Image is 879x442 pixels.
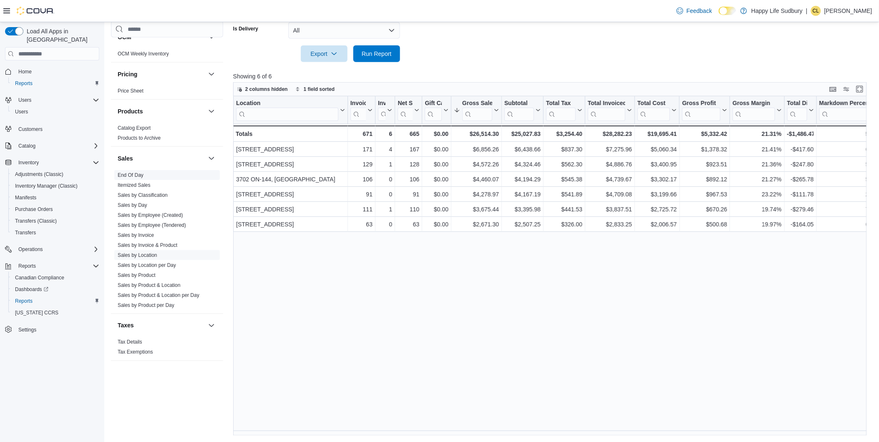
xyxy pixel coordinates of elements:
div: 1 [378,159,392,169]
div: Total Tax [546,100,576,108]
div: 91 [350,189,372,199]
span: Sales by Employee (Tendered) [118,222,186,229]
div: [STREET_ADDRESS] [236,189,345,199]
div: 6 [378,129,392,139]
button: Manifests [8,192,103,203]
div: 19.97% [733,219,781,229]
span: OCM Weekly Inventory [118,50,169,57]
div: $923.51 [682,159,727,169]
span: Canadian Compliance [15,274,64,281]
div: 23.22% [733,189,781,199]
img: Cova [17,7,54,15]
div: Net Sold [398,100,413,121]
div: Markdown Percent [819,100,876,108]
span: Reports [15,261,99,271]
div: $545.38 [546,174,582,184]
div: -$111.78 [787,189,814,199]
span: Sales by Location [118,252,157,259]
a: End Of Day [118,172,144,178]
div: $2,507.25 [504,219,541,229]
button: Users [8,106,103,118]
div: $967.53 [682,189,727,199]
span: 1 field sorted [304,86,335,93]
div: Invoices Ref [378,100,385,121]
div: Totals [236,129,345,139]
div: Pricing [111,86,223,99]
a: Sales by Employee (Created) [118,212,183,218]
div: $837.30 [546,144,582,154]
span: Canadian Compliance [12,273,99,283]
button: Catalog [2,140,103,152]
div: $0.00 [425,174,448,184]
div: -$279.46 [787,204,814,214]
span: Transfers (Classic) [12,216,99,226]
span: Catalog [18,143,35,149]
div: $0.00 [425,219,448,229]
div: 4 [378,144,392,154]
button: Total Tax [546,100,582,121]
div: Gross Profit [682,100,720,108]
a: Home [15,67,35,77]
div: $670.26 [682,204,727,214]
div: Location [236,100,338,108]
span: Washington CCRS [12,308,99,318]
button: Gift Cards [425,100,448,121]
button: Invoices Sold [350,100,372,121]
a: Products to Archive [118,135,161,141]
span: Reports [12,78,99,88]
button: Gross Sales [454,100,499,121]
div: 3702 ON-144, [GEOGRAPHIC_DATA] [236,174,345,184]
a: Sales by Day [118,202,147,208]
span: Run Report [362,50,392,58]
span: Sales by Classification [118,192,168,198]
label: Is Delivery [233,25,258,32]
div: $4,324.46 [504,159,541,169]
a: Canadian Compliance [12,273,68,283]
nav: Complex example [5,62,99,357]
div: $441.53 [546,204,582,214]
div: $3,302.17 [637,174,677,184]
a: Sales by Product per Day [118,302,174,308]
p: Showing 6 of 6 [233,72,873,80]
div: $0.00 [425,204,448,214]
h3: Products [118,107,143,116]
span: Sales by Location per Day [118,262,176,269]
span: Users [15,95,99,105]
span: Users [15,108,28,115]
div: $3,400.95 [637,159,677,169]
span: Inventory [18,159,39,166]
a: Reports [12,296,36,306]
div: $5,060.34 [637,144,677,154]
button: Enter fullscreen [855,84,865,94]
span: Sales by Product & Location [118,282,181,289]
a: Sales by Location [118,252,157,258]
div: Subtotal [504,100,534,121]
span: Itemized Sales [118,182,151,188]
span: Export [306,45,343,62]
span: End Of Day [118,172,144,178]
div: $892.12 [682,174,727,184]
button: Purchase Orders [8,203,103,215]
p: [PERSON_NAME] [824,6,872,16]
span: Operations [18,246,43,253]
a: Adjustments (Classic) [12,169,67,179]
div: Gross Profit [682,100,720,121]
span: Reports [15,298,33,304]
div: Location [236,100,338,121]
button: Sales [207,153,217,163]
div: $2,725.72 [637,204,677,214]
div: $5,332.42 [682,129,727,139]
span: Customers [18,126,43,133]
div: Total Invoiced [588,100,625,108]
button: Reports [8,295,103,307]
a: Sales by Classification [118,192,168,198]
span: CL [813,6,819,16]
div: $3,837.51 [588,204,632,214]
a: Inventory Manager (Classic) [12,181,81,191]
button: Adjustments (Classic) [8,168,103,180]
div: Total Discount [787,100,807,121]
a: Itemized Sales [118,182,151,188]
button: Transfers (Classic) [8,215,103,227]
a: Sales by Product & Location per Day [118,292,199,298]
button: Invoices Ref [378,100,392,121]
